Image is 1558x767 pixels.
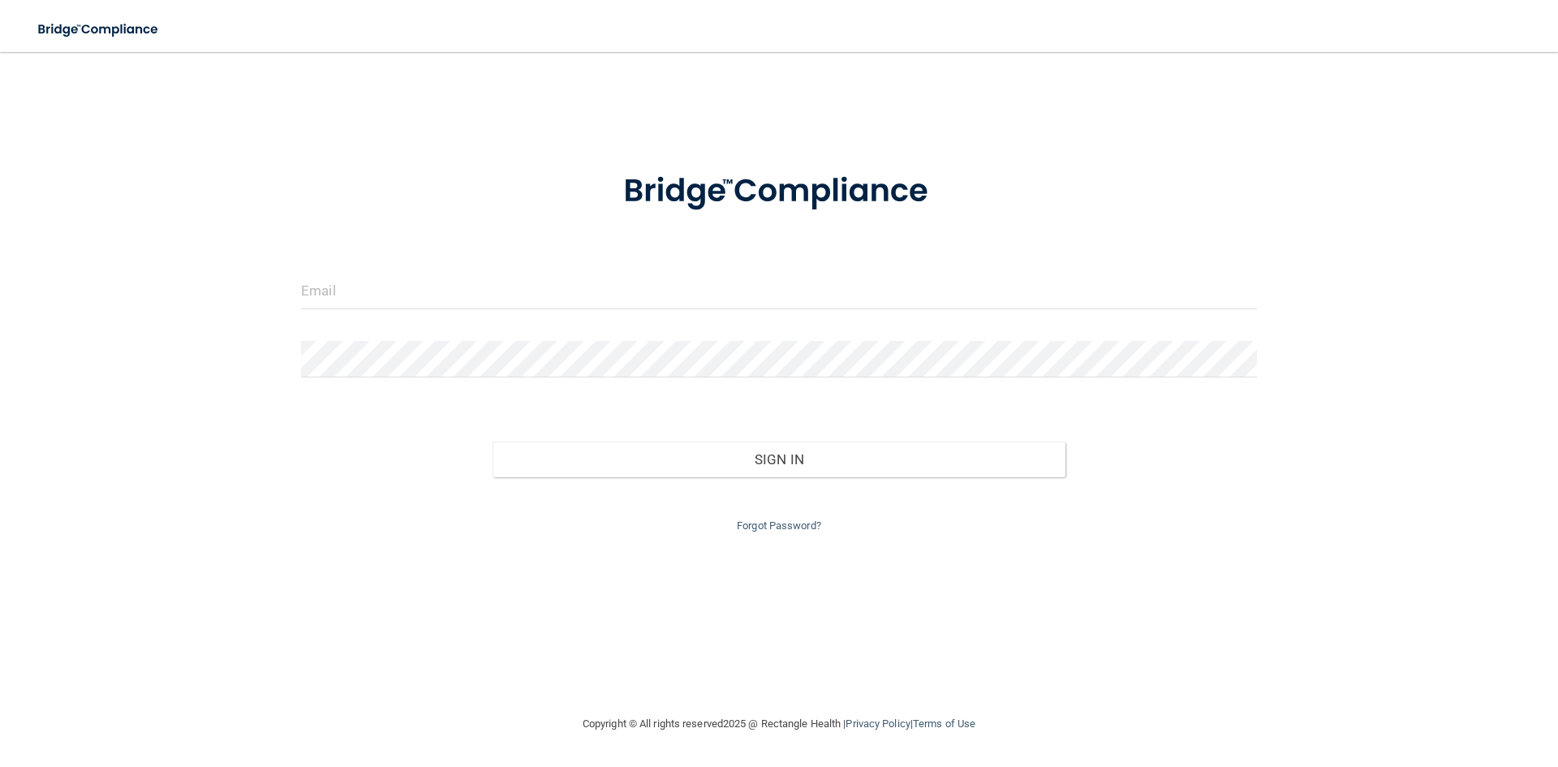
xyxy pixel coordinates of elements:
[846,717,910,730] a: Privacy Policy
[913,717,975,730] a: Terms of Use
[24,13,174,46] img: bridge_compliance_login_screen.278c3ca4.svg
[301,273,1257,309] input: Email
[493,442,1066,477] button: Sign In
[590,149,968,234] img: bridge_compliance_login_screen.278c3ca4.svg
[1477,655,1539,717] iframe: Drift Widget Chat Controller
[483,698,1075,750] div: Copyright © All rights reserved 2025 @ Rectangle Health | |
[737,519,821,532] a: Forgot Password?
